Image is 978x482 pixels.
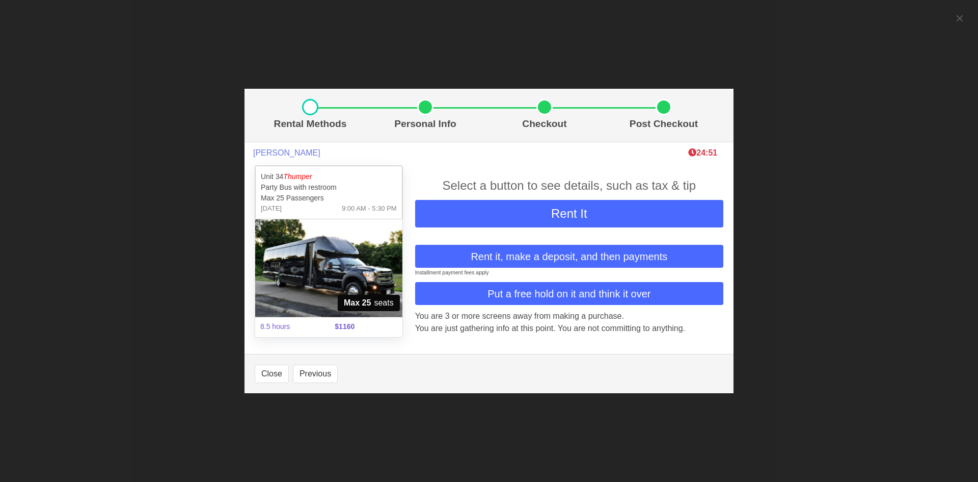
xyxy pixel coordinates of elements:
span: seats [338,295,400,311]
b: 24:51 [688,148,717,157]
span: The clock is ticking ⁠— this timer shows how long we'll hold this limo during checkout. If time r... [688,148,717,157]
img: 34%2001.jpg [255,219,402,317]
span: 8.5 hours [254,315,329,338]
p: You are just gathering info at this point. You are not committing to anything. [415,322,723,335]
p: You are 3 or more screens away from making a purchase. [415,310,723,322]
p: Rental Methods [259,117,362,132]
strong: Max 25 [344,297,371,309]
p: Unit 34 [261,171,397,182]
p: Checkout [489,117,600,132]
p: Max 25 Passengers [261,193,397,204]
div: Select a button to see details, such as tax & tip [415,176,723,195]
button: Close [255,365,289,383]
button: Put a free hold on it and think it over [415,282,723,305]
span: Put a free hold on it and think it over [487,286,650,301]
span: Rent It [551,207,587,220]
button: Previous [293,365,338,383]
button: Rent it, make a deposit, and then payments [415,245,723,268]
span: [DATE] [261,204,282,214]
span: Rent it, make a deposit, and then payments [471,249,667,264]
em: Thumper [283,172,312,181]
span: [PERSON_NAME] [253,148,320,158]
small: Installment payment fees apply [415,269,489,275]
p: Post Checkout [608,117,719,132]
p: Personal Info [370,117,481,132]
span: 9:00 AM - 5:30 PM [342,204,397,214]
p: Party Bus with restroom [261,182,397,193]
button: Rent It [415,200,723,227]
